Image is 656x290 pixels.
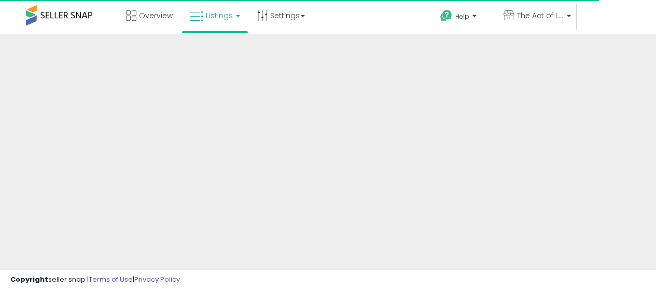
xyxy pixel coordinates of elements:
span: Overview [139,10,173,21]
strong: Copyright [10,274,48,284]
a: Terms of Use [89,274,133,284]
i: Get Help [440,9,453,22]
span: Help [455,12,469,21]
div: seller snap | | [10,275,180,285]
a: Privacy Policy [134,274,180,284]
span: Listings [206,10,233,21]
a: Help [432,2,494,34]
span: The Act of Living [517,10,564,21]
